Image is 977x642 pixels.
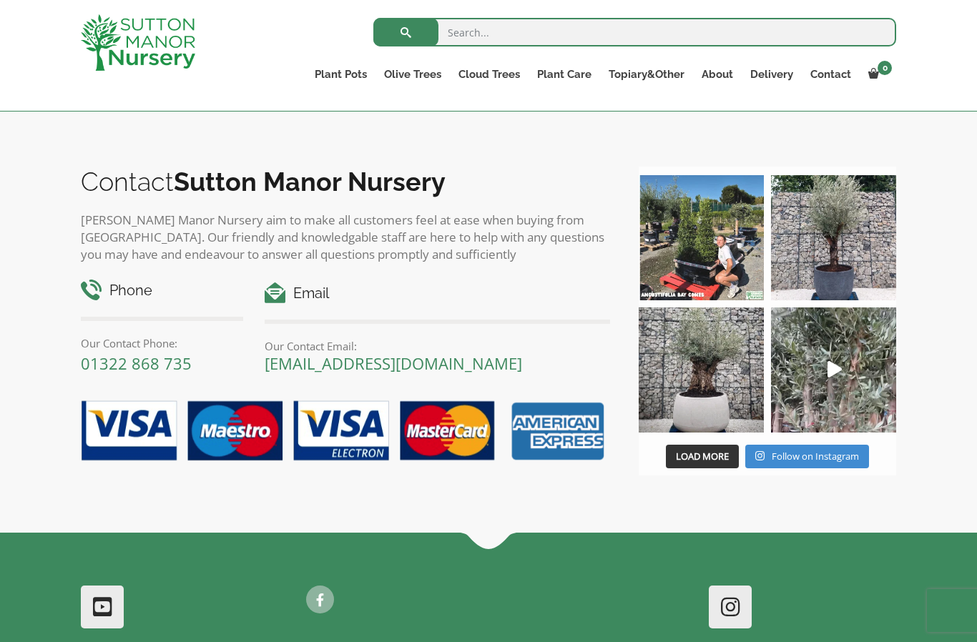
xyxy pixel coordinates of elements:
span: Load More [676,450,729,463]
p: Our Contact Phone: [81,335,243,352]
img: A beautiful multi-stem Spanish Olive tree potted in our luxurious fibre clay pots 😍😍 [771,175,896,300]
h4: Email [265,282,610,305]
a: Play [771,307,896,433]
h4: Phone [81,280,243,302]
img: payment-options.png [70,392,610,471]
a: Cloud Trees [450,64,529,84]
img: New arrivals Monday morning of beautiful olive trees 🤩🤩 The weather is beautiful this summer, gre... [771,307,896,433]
input: Search... [373,18,896,46]
p: [PERSON_NAME] Manor Nursery aim to make all customers feel at ease when buying from [GEOGRAPHIC_D... [81,212,610,263]
h2: Contact [81,167,610,197]
img: logo [81,14,195,71]
a: 0 [860,64,896,84]
span: 0 [878,61,892,75]
img: Check out this beauty we potted at our nursery today ❤️‍🔥 A huge, ancient gnarled Olive tree plan... [639,307,764,433]
a: 01322 868 735 [81,352,192,374]
a: Delivery [742,64,802,84]
svg: Instagram [755,450,765,461]
b: Sutton Manor Nursery [174,167,446,197]
a: Topiary&Other [600,64,693,84]
a: Plant Care [529,64,600,84]
a: About [693,64,742,84]
span: Follow on Instagram [772,450,859,463]
a: [EMAIL_ADDRESS][DOMAIN_NAME] [265,352,522,374]
a: Olive Trees [375,64,450,84]
svg: Play [828,361,842,377]
a: Contact [802,64,860,84]
a: Plant Pots [306,64,375,84]
a: Instagram Follow on Instagram [745,445,869,469]
button: Load More [666,445,739,469]
p: Our Contact Email: [265,337,610,355]
img: Our elegant & picturesque Angustifolia Cones are an exquisite addition to your Bay Tree collectio... [639,175,764,300]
